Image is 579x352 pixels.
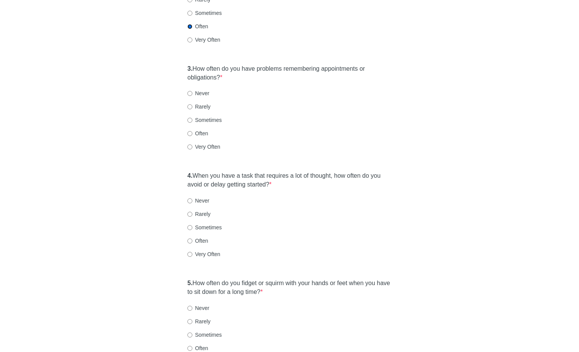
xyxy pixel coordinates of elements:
[187,37,192,42] input: Very Often
[187,252,192,257] input: Very Often
[187,172,192,179] strong: 4.
[187,225,192,230] input: Sometimes
[187,344,208,352] label: Often
[187,346,192,351] input: Often
[187,279,392,297] label: How often do you fidget or squirm with your hands or feet when you have to sit down for a long time?
[187,9,222,17] label: Sometimes
[187,116,222,124] label: Sometimes
[187,198,192,203] input: Never
[187,212,192,217] input: Rarely
[187,91,192,96] input: Never
[187,331,222,339] label: Sometimes
[187,304,209,312] label: Never
[187,144,192,149] input: Very Often
[187,11,192,16] input: Sometimes
[187,319,192,324] input: Rarely
[187,210,210,218] label: Rarely
[187,65,392,82] label: How often do you have problems remembering appointments or obligations?
[187,131,192,136] input: Often
[187,306,192,311] input: Never
[187,238,192,243] input: Often
[187,237,208,245] label: Often
[187,36,220,44] label: Very Often
[187,24,192,29] input: Often
[187,280,192,286] strong: 5.
[187,224,222,231] label: Sometimes
[187,104,192,109] input: Rarely
[187,197,209,204] label: Never
[187,250,220,258] label: Very Often
[187,143,220,151] label: Very Often
[187,318,210,325] label: Rarely
[187,130,208,137] label: Often
[187,65,192,72] strong: 3.
[187,89,209,97] label: Never
[187,23,208,30] label: Often
[187,118,192,123] input: Sometimes
[187,172,392,189] label: When you have a task that requires a lot of thought, how often do you avoid or delay getting star...
[187,333,192,337] input: Sometimes
[187,103,210,110] label: Rarely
